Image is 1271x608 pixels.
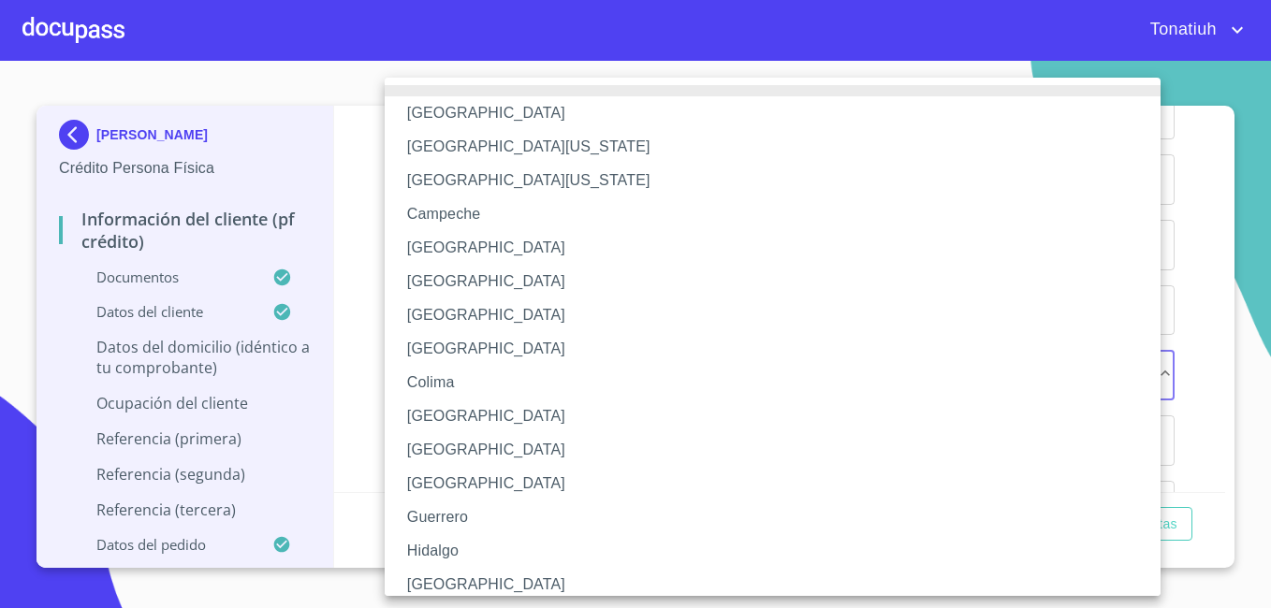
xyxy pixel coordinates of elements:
li: [GEOGRAPHIC_DATA] [385,467,1175,500]
li: Guerrero [385,500,1175,534]
li: [GEOGRAPHIC_DATA] [385,332,1175,366]
li: [GEOGRAPHIC_DATA] [385,231,1175,265]
li: Hidalgo [385,534,1175,568]
li: [GEOGRAPHIC_DATA] [385,298,1175,332]
li: Campeche [385,197,1175,231]
li: [GEOGRAPHIC_DATA] [385,433,1175,467]
li: [GEOGRAPHIC_DATA][US_STATE] [385,130,1175,164]
li: [GEOGRAPHIC_DATA][US_STATE] [385,164,1175,197]
li: [GEOGRAPHIC_DATA] [385,96,1175,130]
li: [GEOGRAPHIC_DATA] [385,399,1175,433]
li: [GEOGRAPHIC_DATA] [385,568,1175,601]
li: [GEOGRAPHIC_DATA] [385,265,1175,298]
li: Colima [385,366,1175,399]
